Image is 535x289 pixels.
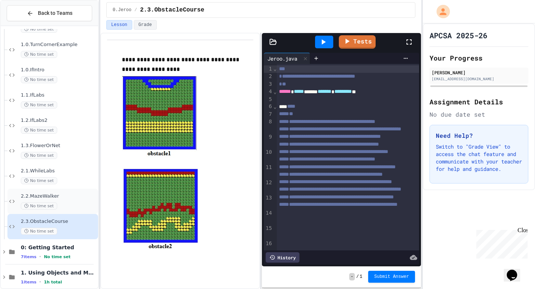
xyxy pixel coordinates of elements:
[436,143,522,173] p: Switch to "Grade View" to access the chat feature and communicate with your teacher for help and ...
[264,210,273,225] div: 14
[264,88,273,95] div: 4
[21,143,97,149] span: 1.3.FlowerOrNet
[273,89,277,95] span: Fold line
[21,280,36,285] span: 1 items
[473,227,528,259] iframe: chat widget
[273,66,277,72] span: Fold line
[368,271,415,283] button: Submit Answer
[429,110,528,119] div: No due date set
[264,53,310,64] div: Jeroo.java
[21,117,97,124] span: 1.2.IfLabs2
[264,133,273,149] div: 9
[432,69,526,76] div: [PERSON_NAME]
[264,225,273,240] div: 15
[264,65,273,73] div: 1
[39,279,41,285] span: •
[21,168,97,174] span: 2.1.WhileLabs
[21,67,97,73] span: 1.0.IfIntro
[44,254,71,259] span: No time set
[21,51,57,58] span: No time set
[264,73,273,80] div: 2
[3,3,51,47] div: Chat with us now!Close
[21,101,57,108] span: No time set
[21,228,57,235] span: No time set
[7,5,92,21] button: Back to Teams
[21,92,97,98] span: 1.1.IfLabs
[21,193,97,199] span: 2.2.MazeWalker
[374,274,409,280] span: Submit Answer
[21,269,97,276] span: 1. Using Objects and Methods
[360,274,362,280] span: 1
[38,9,72,17] span: Back to Teams
[21,218,97,225] span: 2.3.ObstacleCourse
[134,20,157,30] button: Grade
[264,81,273,88] div: 3
[504,259,528,282] iframe: chat widget
[339,35,376,49] a: Tests
[429,97,528,107] h2: Assignment Details
[21,76,57,83] span: No time set
[21,152,57,159] span: No time set
[429,30,487,40] h1: APCSA 2025-26
[264,103,273,110] div: 6
[106,20,132,30] button: Lesson
[264,55,301,62] div: Jeroo.java
[273,104,277,110] span: Fold line
[266,252,299,263] div: History
[429,53,528,63] h2: Your Progress
[264,179,273,194] div: 12
[113,7,131,13] span: 0.Jeroo
[39,254,41,260] span: •
[264,164,273,179] div: 11
[264,111,273,118] div: 7
[21,26,57,33] span: No time set
[264,149,273,164] div: 10
[44,280,62,285] span: 1h total
[264,96,273,103] div: 5
[264,118,273,133] div: 8
[21,42,97,48] span: 1.0.TurnCornerExample
[432,76,526,82] div: [EMAIL_ADDRESS][DOMAIN_NAME]
[134,7,137,13] span: /
[21,244,97,251] span: 0: Getting Started
[436,131,522,140] h3: Need Help?
[429,3,452,20] div: My Account
[356,274,359,280] span: /
[21,254,36,259] span: 7 items
[21,127,57,134] span: No time set
[21,177,57,184] span: No time set
[21,202,57,210] span: No time set
[140,6,204,14] span: 2.3.ObstacleCourse
[264,240,273,255] div: 16
[264,194,273,210] div: 13
[349,273,355,280] span: -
